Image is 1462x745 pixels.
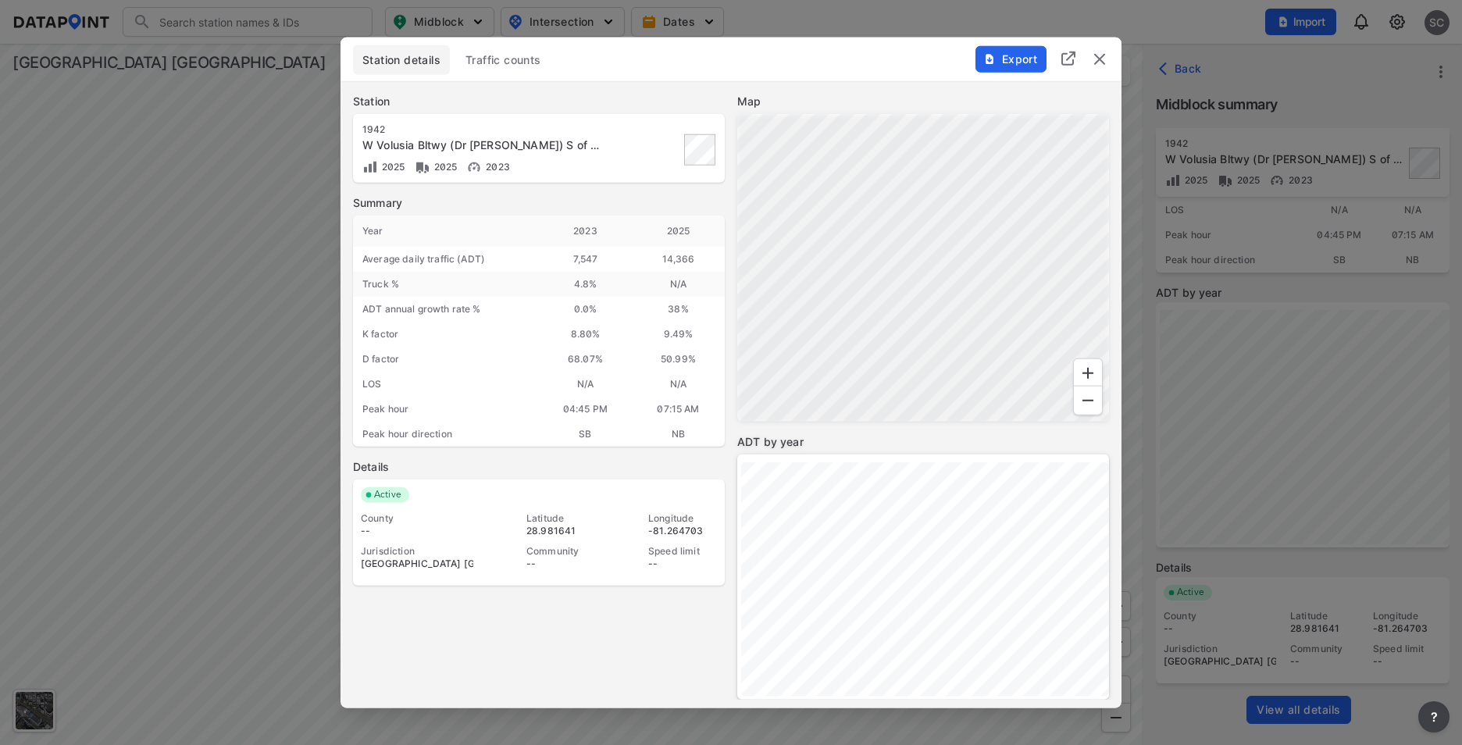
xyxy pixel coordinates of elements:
div: 4.8 % [539,272,632,297]
div: Year [353,216,539,247]
span: Active [368,487,409,503]
label: ADT by year [737,434,1109,450]
label: Map [737,94,1109,109]
span: Station details [362,52,440,68]
span: 2025 [430,161,458,173]
div: Speed limit [648,545,717,558]
div: 38 % [632,297,725,322]
div: Zoom In [1073,358,1103,388]
div: Latitude [526,512,595,525]
div: basic tabs example [353,45,1109,75]
img: full_screen.b7bf9a36.svg [1059,49,1078,68]
svg: Zoom In [1079,364,1097,383]
div: 0.0 % [539,297,632,322]
div: W Volusia Bltwy (Dr MLK Jr) S of Orange Camp Rd [1942] [362,137,601,153]
div: N/A [539,372,632,397]
div: 9.49% [632,322,725,347]
div: 50.99% [632,347,725,372]
div: Jurisdiction [361,545,473,558]
label: Station [353,94,725,109]
div: 68.07% [539,347,632,372]
div: Peak hour [353,397,539,422]
div: -- [361,525,473,537]
div: N/A [632,272,725,297]
label: Details [353,459,725,475]
span: 2023 [482,161,510,173]
div: [GEOGRAPHIC_DATA] [GEOGRAPHIC_DATA] [361,558,473,570]
div: 07:15 AM [632,397,725,422]
button: delete [1090,50,1109,69]
div: D factor [353,347,539,372]
div: 2023 [539,216,632,247]
div: SB [539,422,632,447]
span: 2025 [378,161,405,173]
div: Community [526,545,595,558]
div: 14,366 [632,247,725,272]
img: Vehicle speed [466,159,482,175]
div: 2025 [632,216,725,247]
img: close.efbf2170.svg [1090,50,1109,69]
img: File%20-%20Download.70cf71cd.svg [983,53,996,66]
label: Summary [353,195,725,211]
div: 28.981641 [526,525,595,537]
div: -- [526,558,595,570]
div: Average daily traffic (ADT) [353,247,539,272]
span: Export [984,52,1036,67]
div: K factor [353,322,539,347]
div: NB [632,422,725,447]
div: 7,547 [539,247,632,272]
div: County [361,512,473,525]
div: 04:45 PM [539,397,632,422]
div: LOS [353,372,539,397]
img: Vehicle class [415,159,430,175]
div: -81.264703 [648,525,717,537]
button: more [1418,701,1450,733]
div: 8.80% [539,322,632,347]
div: 1942 [362,123,601,136]
div: Peak hour direction [353,422,539,447]
span: ? [1428,708,1440,726]
div: Truck % [353,272,539,297]
svg: Zoom Out [1079,391,1097,410]
div: Longitude [648,512,717,525]
div: N/A [632,372,725,397]
span: Traffic counts [465,52,541,68]
img: Volume count [362,159,378,175]
button: Export [975,46,1047,73]
div: -- [648,558,717,570]
div: Zoom Out [1073,386,1103,415]
div: ADT annual growth rate % [353,297,539,322]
